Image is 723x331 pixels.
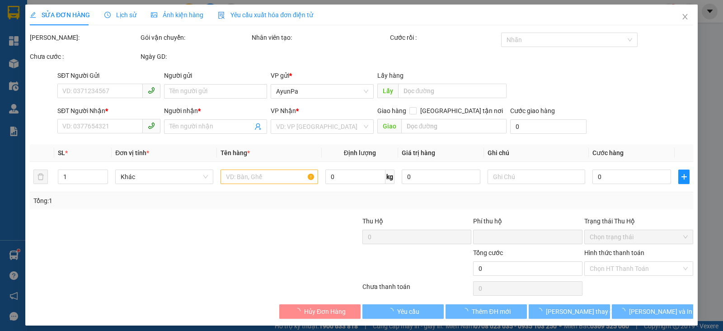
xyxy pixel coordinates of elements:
[104,11,136,19] span: Lịch sử
[218,12,225,19] img: icon
[164,71,267,80] div: Người gửi
[612,304,693,319] button: [PERSON_NAME] và In
[377,107,406,114] span: Giao hàng
[221,149,250,156] span: Tên hàng
[148,122,155,129] span: phone
[377,84,398,98] span: Lấy
[462,308,472,314] span: loading
[121,170,207,184] span: Khác
[218,11,313,19] span: Yêu cầu xuất hóa đơn điện tử
[402,149,435,156] span: Giá trị hàng
[529,304,610,319] button: [PERSON_NAME] thay đổi
[30,52,139,61] div: Chưa cước :
[304,307,346,317] span: Hủy Đơn Hàng
[115,149,149,156] span: Đơn vị tính
[362,218,383,225] span: Thu Hộ
[488,170,585,184] input: Ghi Chú
[151,12,157,18] span: picture
[151,11,203,19] span: Ảnh kiện hàng
[397,307,419,317] span: Yêu cầu
[592,149,624,156] span: Cước hàng
[30,33,139,43] div: [PERSON_NAME]:
[57,106,160,116] div: SĐT Người Nhận
[619,308,629,314] span: loading
[344,149,376,156] span: Định lượng
[104,12,111,18] span: clock-circle
[472,307,510,317] span: Thêm ĐH mới
[678,170,690,184] button: plus
[141,33,249,43] div: Gói vận chuyển:
[30,12,36,18] span: edit
[510,119,587,134] input: Cước giao hàng
[164,106,267,116] div: Người nhận
[271,107,296,114] span: VP Nhận
[33,196,280,206] div: Tổng: 1
[546,307,618,317] span: [PERSON_NAME] thay đổi
[58,149,65,156] span: SL
[362,304,444,319] button: Yêu cầu
[254,123,262,130] span: user-add
[672,5,698,30] button: Close
[510,107,555,114] label: Cước giao hàng
[252,33,389,43] div: Nhân viên tạo:
[536,308,546,314] span: loading
[681,13,689,20] span: close
[387,308,397,314] span: loading
[377,119,401,133] span: Giao
[33,170,48,184] button: delete
[361,282,472,298] div: Chưa thanh toán
[141,52,249,61] div: Ngày GD:
[294,308,304,314] span: loading
[417,106,507,116] span: [GEOGRAPHIC_DATA] tận nơi
[148,87,155,94] span: phone
[679,173,689,180] span: plus
[584,249,644,256] label: Hình thức thanh toán
[584,216,693,226] div: Trạng thái Thu Hộ
[276,85,368,98] span: AyunPa
[484,144,589,162] th: Ghi chú
[57,71,160,80] div: SĐT Người Gửi
[473,216,582,230] div: Phí thu hộ
[271,71,374,80] div: VP gửi
[377,72,404,79] span: Lấy hàng
[279,304,361,319] button: Hủy Đơn Hàng
[30,11,90,19] span: SỬA ĐƠN HÀNG
[398,84,507,98] input: Dọc đường
[390,33,499,43] div: Cước rồi :
[629,307,692,317] span: [PERSON_NAME] và In
[221,170,318,184] input: VD: Bàn, Ghế
[385,170,394,184] span: kg
[401,119,507,133] input: Dọc đường
[446,304,527,319] button: Thêm ĐH mới
[590,230,688,244] span: Chọn trạng thái
[473,249,503,256] span: Tổng cước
